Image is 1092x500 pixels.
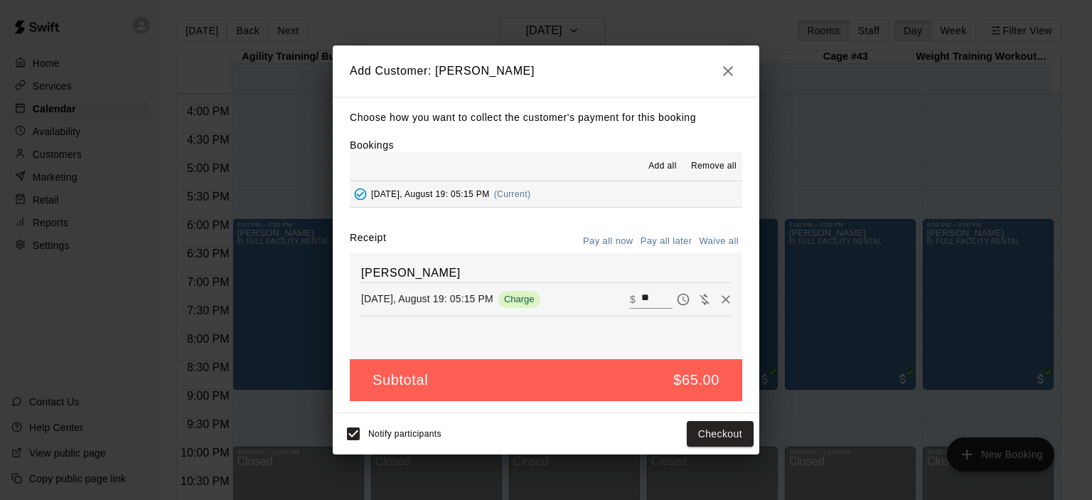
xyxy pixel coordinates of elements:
h2: Add Customer: [PERSON_NAME] [333,46,759,97]
button: Add all [640,155,685,178]
p: [DATE], August 19: 05:15 PM [361,292,493,306]
span: Add all [648,159,677,174]
button: Pay all later [637,230,696,252]
button: Added - Collect Payment[DATE], August 19: 05:15 PM(Current) [350,181,742,208]
button: Checkout [687,421,754,447]
button: Added - Collect Payment [350,183,371,205]
p: Choose how you want to collect the customer's payment for this booking [350,109,742,127]
span: Notify participants [368,429,441,439]
button: Remove [715,289,737,310]
label: Bookings [350,139,394,151]
span: Waive payment [694,292,715,304]
button: Waive all [695,230,742,252]
span: Charge [498,294,540,304]
span: Remove all [691,159,737,174]
span: Pay later [673,292,694,304]
h5: $65.00 [673,371,719,390]
label: Receipt [350,230,386,252]
span: (Current) [494,189,531,199]
h5: Subtotal [373,371,428,390]
h6: [PERSON_NAME] [361,264,731,282]
p: $ [630,292,636,307]
button: Pay all now [579,230,637,252]
span: [DATE], August 19: 05:15 PM [371,189,490,199]
button: Remove all [685,155,742,178]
